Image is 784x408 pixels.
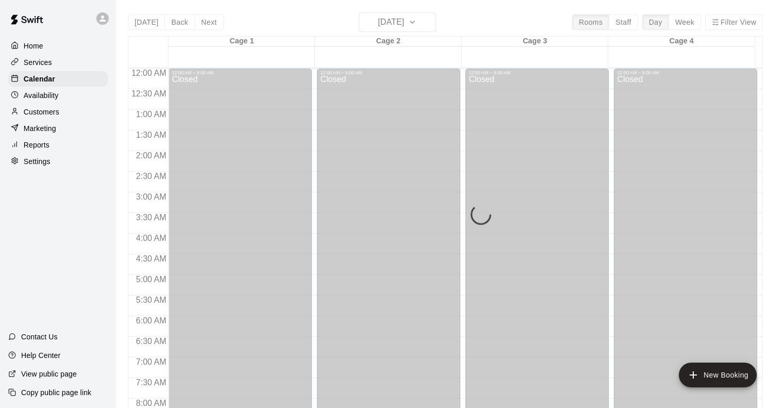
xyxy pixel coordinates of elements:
[8,88,108,103] a: Availability
[21,369,77,379] p: View public page
[24,74,55,84] p: Calendar
[134,316,169,325] span: 6:00 AM
[8,71,108,87] a: Calendar
[24,123,56,134] p: Marketing
[320,70,457,75] div: 12:00 AM – 9:00 AM
[134,337,169,346] span: 6:30 AM
[134,192,169,201] span: 3:00 AM
[134,275,169,284] span: 5:00 AM
[8,55,108,70] a: Services
[134,254,169,263] span: 4:30 AM
[679,363,757,387] button: add
[134,399,169,407] span: 8:00 AM
[24,107,59,117] p: Customers
[134,130,169,139] span: 1:30 AM
[8,38,108,54] a: Home
[134,296,169,304] span: 5:30 AM
[134,213,169,222] span: 3:30 AM
[129,89,169,98] span: 12:30 AM
[24,41,43,51] p: Home
[8,154,108,169] a: Settings
[172,70,309,75] div: 12:00 AM – 9:00 AM
[315,37,461,46] div: Cage 2
[134,357,169,366] span: 7:00 AM
[134,172,169,181] span: 2:30 AM
[617,70,754,75] div: 12:00 AM – 9:00 AM
[134,110,169,119] span: 1:00 AM
[24,140,49,150] p: Reports
[21,332,58,342] p: Contact Us
[21,387,91,398] p: Copy public page link
[462,37,608,46] div: Cage 3
[469,70,606,75] div: 12:00 AM – 9:00 AM
[129,69,169,77] span: 12:00 AM
[134,151,169,160] span: 2:00 AM
[24,57,52,68] p: Services
[134,378,169,387] span: 7:30 AM
[8,121,108,136] a: Marketing
[24,90,59,101] p: Availability
[8,104,108,120] a: Customers
[169,37,315,46] div: Cage 1
[8,137,108,153] a: Reports
[134,234,169,242] span: 4:00 AM
[24,156,51,167] p: Settings
[608,37,755,46] div: Cage 4
[21,350,60,361] p: Help Center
